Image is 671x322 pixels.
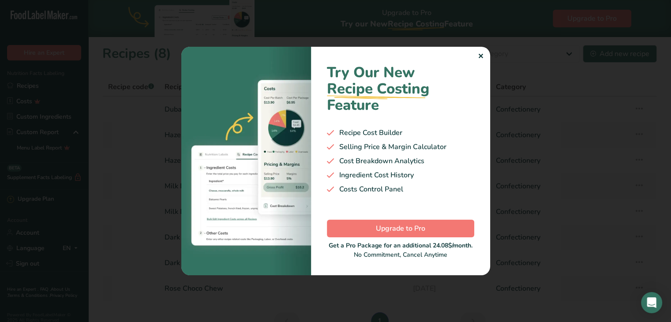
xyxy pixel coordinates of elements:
div: Get a Pro Package for an additional 24.08$/month. [327,241,474,250]
div: ✕ [478,51,484,62]
img: costing-image-1.bb94421.webp [181,47,311,275]
h1: Try Our New Feature [327,64,474,113]
div: Ingredient Cost History [327,170,474,180]
div: Open Intercom Messenger [641,292,662,313]
div: Cost Breakdown Analytics [327,156,474,166]
span: Recipe Costing [327,79,429,99]
div: Selling Price & Margin Calculator [327,142,474,152]
div: Recipe Cost Builder [327,127,474,138]
button: Upgrade to Pro [327,220,474,237]
span: Upgrade to Pro [376,223,425,234]
div: No Commitment, Cancel Anytime [327,241,474,259]
div: Costs Control Panel [327,184,474,195]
